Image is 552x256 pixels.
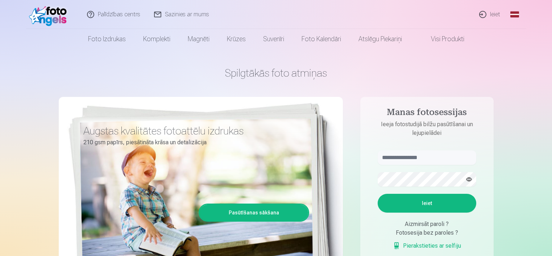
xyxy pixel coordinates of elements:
button: Ieiet [378,194,476,213]
a: Magnēti [179,29,218,49]
h1: Spilgtākās foto atmiņas [59,67,494,80]
h3: Augstas kvalitātes fotoattēlu izdrukas [83,124,304,137]
a: Foto izdrukas [79,29,134,49]
h4: Manas fotosessijas [370,107,483,120]
div: Aizmirsāt paroli ? [378,220,476,229]
a: Foto kalendāri [293,29,350,49]
a: Krūzes [218,29,254,49]
a: Pasūtīšanas sākšana [200,205,308,221]
a: Komplekti [134,29,179,49]
a: Visi produkti [411,29,473,49]
a: Atslēgu piekariņi [350,29,411,49]
a: Pierakstieties ar selfiju [393,242,461,250]
div: Fotosesija bez paroles ? [378,229,476,237]
img: /fa1 [29,3,71,26]
p: Ieeja fotostudijā bilžu pasūtīšanai un lejupielādei [370,120,483,137]
p: 210 gsm papīrs, piesātināta krāsa un detalizācija [83,137,304,148]
a: Suvenīri [254,29,293,49]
